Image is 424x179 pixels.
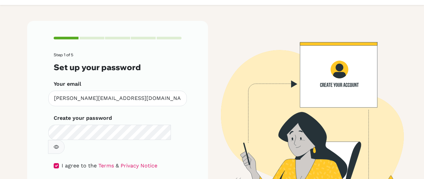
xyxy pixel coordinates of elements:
label: Create your password [54,114,112,122]
span: I agree to the [62,162,97,169]
span: & [116,162,119,169]
a: Terms [98,162,114,169]
h3: Set up your password [54,63,182,72]
input: Insert your email* [48,91,187,106]
a: Privacy Notice [121,162,157,169]
span: Step 1 of 5 [54,52,73,57]
label: Your email [54,80,81,88]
